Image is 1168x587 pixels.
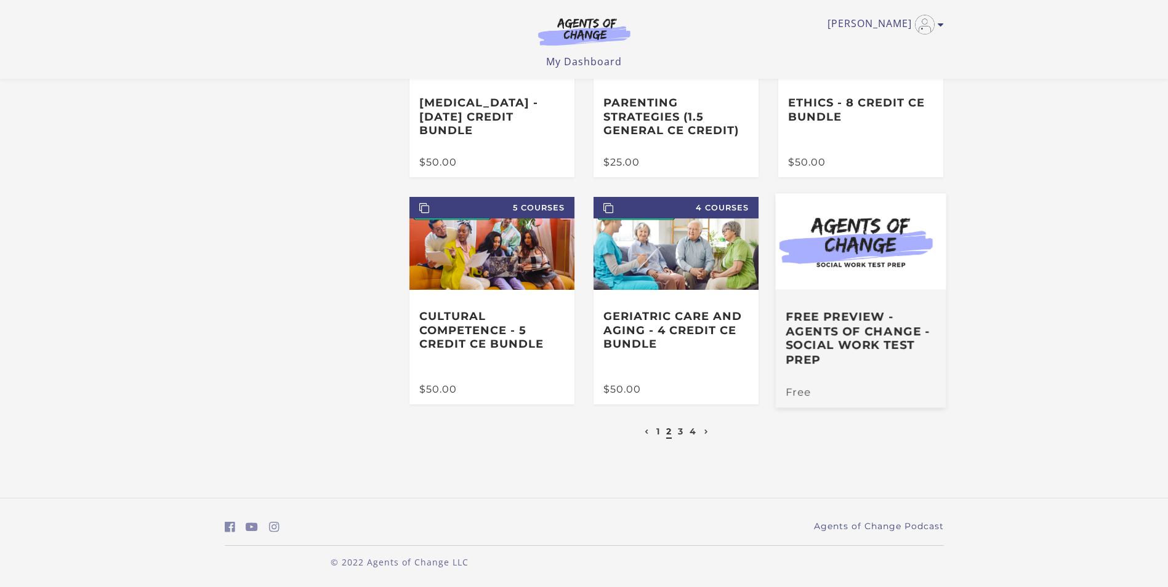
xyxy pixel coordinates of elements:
div: $50.00 [788,158,933,167]
a: My Dashboard [546,55,622,68]
a: 2 [666,426,672,437]
a: https://www.instagram.com/agentsofchangeprep/ (Open in a new window) [269,518,280,536]
i: https://www.facebook.com/groups/aswbtestprep (Open in a new window) [225,521,235,533]
h3: Geriatric Care and Aging - 4 Credit CE Bundle [603,309,749,351]
div: $50.00 [419,158,565,167]
a: Agents of Change Podcast [814,520,944,533]
p: © 2022 Agents of Change LLC [225,556,574,569]
div: $25.00 [603,158,749,167]
div: $50.00 [419,385,565,394]
a: Toggle menu [828,15,938,34]
a: 1 [656,426,660,437]
a: Previous page [642,426,652,437]
a: Free Preview - Agents of Change - Social Work Test Prep Free [776,193,946,407]
a: 4 [690,426,696,437]
a: https://www.facebook.com/groups/aswbtestprep (Open in a new window) [225,518,235,536]
a: Next page [701,426,712,437]
a: 5 Courses Cultural Competence - 5 Credit CE Bundle $50.00 [409,197,574,404]
i: https://www.youtube.com/c/AgentsofChangeTestPrepbyMeaganMitchell (Open in a new window) [246,521,258,533]
a: 3 [678,426,683,437]
a: 4 Courses Geriatric Care and Aging - 4 Credit CE Bundle $50.00 [594,197,759,404]
span: 4 Courses [594,197,759,218]
h3: [MEDICAL_DATA] - [DATE] Credit Bundle [419,96,565,138]
h3: Parenting Strategies (1.5 General CE Credit) [603,96,749,138]
div: Free [786,387,936,397]
div: $50.00 [603,385,749,394]
h3: Free Preview - Agents of Change - Social Work Test Prep [786,309,936,367]
span: 5 Courses [409,197,574,218]
h3: Cultural Competence - 5 Credit CE Bundle [419,309,565,351]
i: https://www.instagram.com/agentsofchangeprep/ (Open in a new window) [269,521,280,533]
img: Agents of Change Logo [525,17,643,46]
a: https://www.youtube.com/c/AgentsofChangeTestPrepbyMeaganMitchell (Open in a new window) [246,518,258,536]
h3: Ethics - 8 Credit CE Bundle [788,96,933,124]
